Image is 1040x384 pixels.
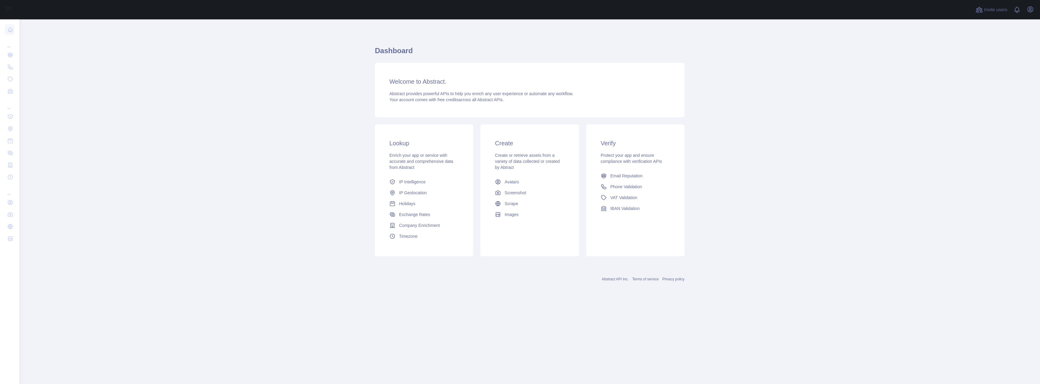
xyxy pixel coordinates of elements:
a: Privacy policy [662,277,684,281]
a: IBAN Validation [598,203,672,214]
span: Avatars [505,179,519,185]
a: Company Enrichment [387,220,461,231]
span: Your account comes with across all Abstract APIs. [389,97,504,102]
span: Email Reputation [610,173,643,179]
a: Exchange Rates [387,209,461,220]
button: Invite users [974,5,1009,15]
span: Enrich your app or service with accurate and comprehensive data from Abstract [389,153,453,170]
a: Avatars [492,176,567,187]
div: ... [5,98,15,110]
span: free credits [437,97,458,102]
a: Phone Validation [598,181,672,192]
span: Create or retrieve assets from a variety of data collected or created by Abtract [495,153,560,170]
span: Holidays [399,201,415,207]
a: Screenshot [492,187,567,198]
span: Exchange Rates [399,211,430,218]
a: IP Intelligence [387,176,461,187]
div: ... [5,184,15,196]
a: Terms of service [632,277,658,281]
span: Phone Validation [610,184,642,190]
span: IBAN Validation [610,205,640,211]
h3: Welcome to Abstract. [389,77,670,86]
a: Email Reputation [598,170,672,181]
span: Protect your app and ensure compliance with verification APIs [601,153,662,164]
div: ... [5,36,15,48]
h3: Lookup [389,139,459,147]
span: IP Intelligence [399,179,426,185]
a: Timezone [387,231,461,242]
span: Scrape [505,201,518,207]
span: Timezone [399,233,418,239]
a: Holidays [387,198,461,209]
span: VAT Validation [610,195,637,201]
span: Invite users [984,6,1007,13]
span: Company Enrichment [399,222,440,228]
span: Images [505,211,518,218]
a: Images [492,209,567,220]
a: Abstract API Inc. [602,277,629,281]
a: IP Geolocation [387,187,461,198]
h3: Verify [601,139,670,147]
span: IP Geolocation [399,190,427,196]
span: Abstract provides powerful APIs to help you enrich any user experience or automate any workflow. [389,91,574,96]
h3: Create [495,139,564,147]
h1: Dashboard [375,46,684,60]
a: VAT Validation [598,192,672,203]
a: Scrape [492,198,567,209]
span: Screenshot [505,190,526,196]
